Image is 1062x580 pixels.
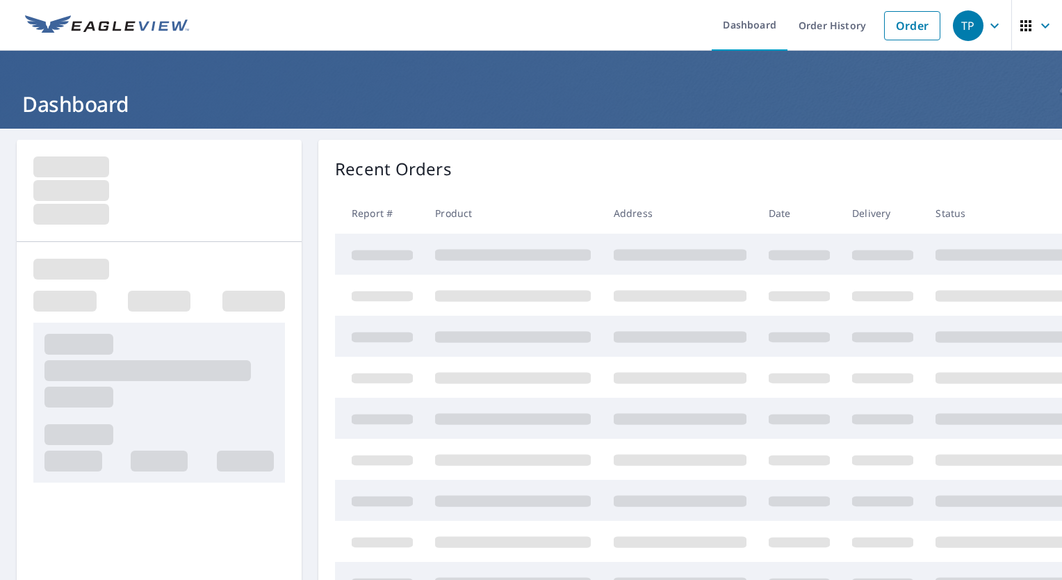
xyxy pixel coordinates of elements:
p: Recent Orders [335,156,452,182]
div: TP [953,10,983,41]
h1: Dashboard [17,90,1045,118]
th: Delivery [841,193,924,234]
th: Product [424,193,602,234]
th: Report # [335,193,424,234]
a: Order [884,11,940,40]
img: EV Logo [25,15,189,36]
th: Address [603,193,758,234]
th: Date [758,193,841,234]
